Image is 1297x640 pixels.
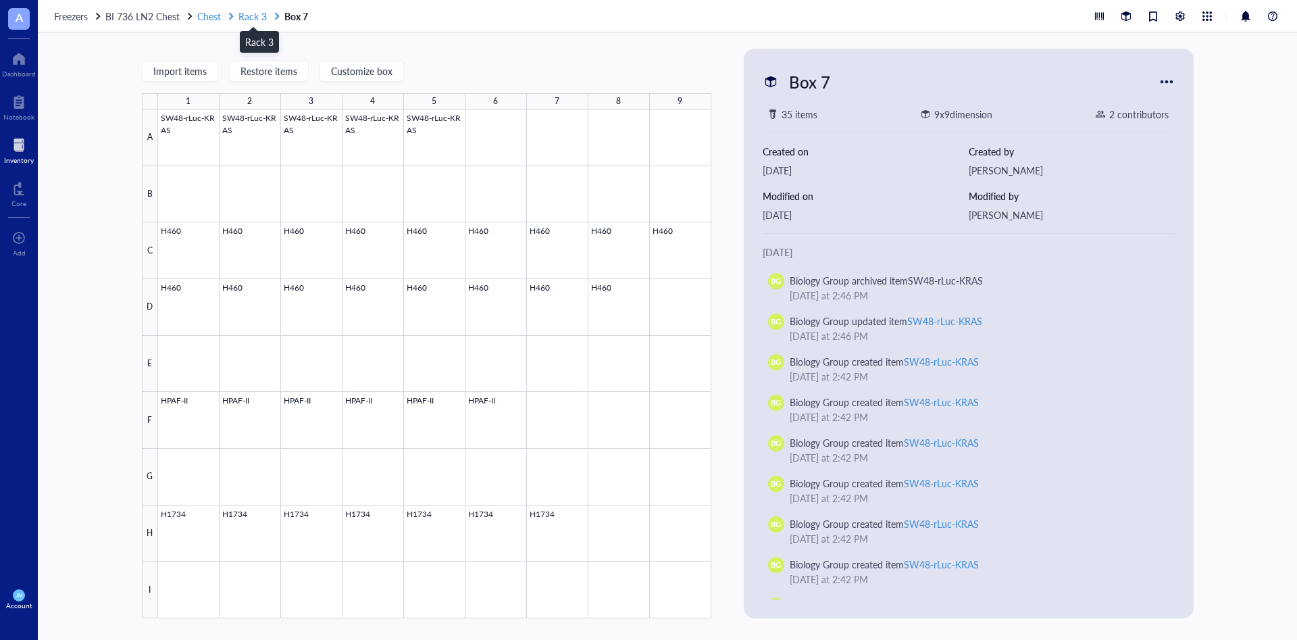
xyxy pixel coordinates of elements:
[782,107,817,122] div: 35 items
[790,557,979,572] div: Biology Group created item
[678,93,682,110] div: 9
[763,163,969,178] div: [DATE]
[16,9,23,26] span: A
[934,107,992,122] div: 9 x 9 dimension
[908,274,983,287] div: SW48-rLuc-KRAS
[790,516,979,531] div: Biology Group created item
[142,336,158,393] div: E
[240,66,297,76] span: Restore items
[783,68,836,96] div: Box 7
[142,109,158,166] div: A
[370,93,375,110] div: 4
[3,91,34,121] a: Notebook
[790,491,1159,506] div: [DATE] at 2:42 PM
[771,397,782,409] span: BG
[54,9,88,23] span: Freezers
[1109,107,1169,122] div: 2 contributors
[969,207,1175,222] div: [PERSON_NAME]
[904,476,979,490] div: SW48-rLuc-KRAS
[969,144,1175,159] div: Created by
[247,93,252,110] div: 2
[11,199,26,207] div: Core
[771,438,782,449] span: BG
[790,435,979,450] div: Biology Group created item
[904,517,979,531] div: SW48-rLuc-KRAS
[4,134,34,164] a: Inventory
[790,597,991,612] div: Biology Group archived item
[320,60,404,82] button: Customize box
[763,207,969,222] div: [DATE]
[238,9,267,23] span: Rack 3
[105,9,180,23] span: BI 736 LN2 Chest
[790,450,1159,465] div: [DATE] at 2:42 PM
[771,519,782,531] span: BG
[105,10,195,22] a: BI 736 LN2 Chest
[763,511,1175,551] a: BGBiology Group created itemSW48-rLuc-KRAS[DATE] at 2:42 PM
[790,572,1159,587] div: [DATE] at 2:42 PM
[142,506,158,562] div: H
[969,189,1175,203] div: Modified by
[616,93,621,110] div: 8
[142,562,158,618] div: I
[2,48,36,78] a: Dashboard
[771,478,782,490] span: BG
[790,328,1159,343] div: [DATE] at 2:46 PM
[790,273,983,288] div: Biology Group archived item
[771,560,782,571] span: BG
[907,314,982,328] div: SW48-rLuc-KRAS
[493,93,498,110] div: 6
[197,10,282,22] a: ChestRack 3
[763,245,1175,260] div: [DATE]
[245,34,274,49] div: Rack 3
[142,222,158,279] div: C
[771,316,782,328] span: BG
[432,93,436,110] div: 5
[284,10,311,22] a: Box 7
[790,531,1159,546] div: [DATE] at 2:42 PM
[153,66,207,76] span: Import items
[763,470,1175,511] a: BGBiology Group created itemSW48-rLuc-KRAS[DATE] at 2:42 PM
[908,598,991,612] div: SW480-rLUC-KRAS
[969,163,1175,178] div: [PERSON_NAME]
[763,308,1175,349] a: BGBiology Group updated itemSW48-rLuc-KRAS[DATE] at 2:46 PM
[763,144,969,159] div: Created on
[11,178,26,207] a: Core
[229,60,309,82] button: Restore items
[790,410,1159,424] div: [DATE] at 2:42 PM
[54,10,103,22] a: Freezers
[790,476,979,491] div: Biology Group created item
[790,354,979,369] div: Biology Group created item
[142,449,158,506] div: G
[904,436,979,449] div: SW48-rLuc-KRAS
[331,66,392,76] span: Customize box
[771,276,782,287] span: BG
[763,551,1175,592] a: BGBiology Group created itemSW48-rLuc-KRAS[DATE] at 2:42 PM
[4,156,34,164] div: Inventory
[904,558,979,571] div: SW48-rLuc-KRAS
[142,166,158,223] div: B
[142,392,158,449] div: F
[763,389,1175,430] a: BGBiology Group created itemSW48-rLuc-KRAS[DATE] at 2:42 PM
[309,93,313,110] div: 3
[186,93,190,110] div: 1
[142,60,218,82] button: Import items
[790,288,1159,303] div: [DATE] at 2:46 PM
[763,189,969,203] div: Modified on
[16,593,22,599] span: JM
[763,430,1175,470] a: BGBiology Group created itemSW48-rLuc-KRAS[DATE] at 2:42 PM
[555,93,559,110] div: 7
[771,357,782,368] span: BG
[790,395,979,410] div: Biology Group created item
[6,601,32,610] div: Account
[13,249,26,257] div: Add
[197,9,221,23] span: Chest
[763,349,1175,389] a: BGBiology Group created itemSW48-rLuc-KRAS[DATE] at 2:42 PM
[142,279,158,336] div: D
[3,113,34,121] div: Notebook
[2,70,36,78] div: Dashboard
[904,355,979,368] div: SW48-rLuc-KRAS
[790,369,1159,384] div: [DATE] at 2:42 PM
[904,395,979,409] div: SW48-rLuc-KRAS
[790,314,982,328] div: Biology Group updated item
